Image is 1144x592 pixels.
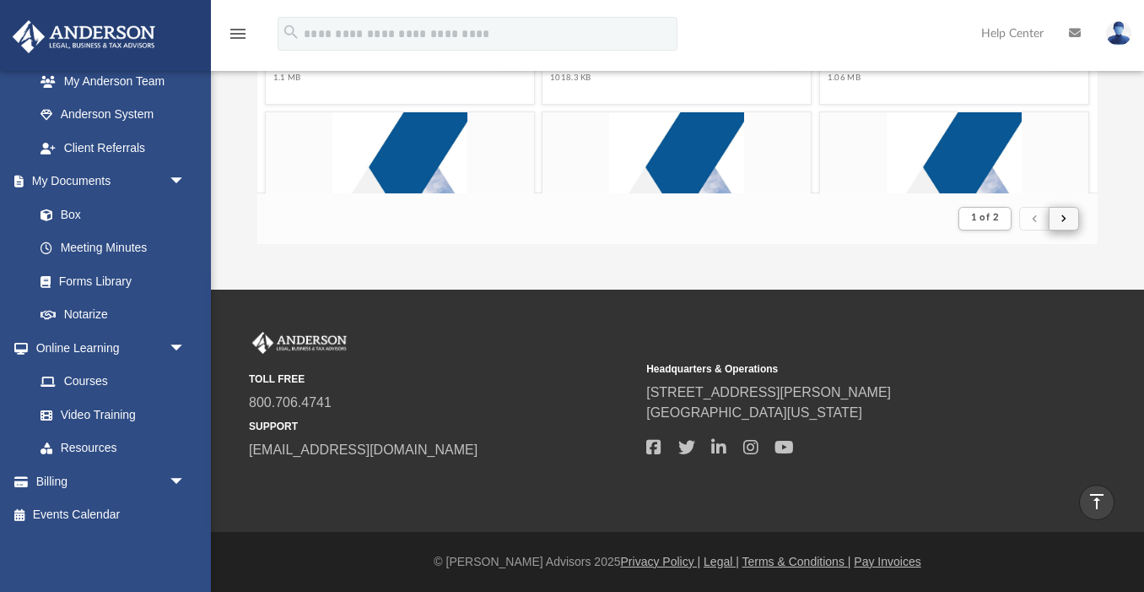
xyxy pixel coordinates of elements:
[551,62,699,73] span: Modified [DATE] by [PERSON_NAME]
[24,264,194,298] a: Forms Library
[646,385,891,399] a: [STREET_ADDRESS][PERSON_NAME]
[12,165,202,198] a: My Documentsarrow_drop_down
[551,73,699,84] span: 1018.3 KB
[1079,485,1114,520] a: vertical_align_top
[12,331,202,365] a: Online Learningarrow_drop_down
[1106,21,1131,46] img: User Pic
[646,405,862,420] a: [GEOGRAPHIC_DATA][US_STATE]
[273,73,416,84] span: 1.1 MB
[958,207,1012,231] button: 1 of 2
[24,231,202,265] a: Meeting Minutes
[24,198,194,231] a: Box
[24,365,202,399] a: Courses
[646,361,1032,377] small: Headquarters & Operations
[971,213,999,222] span: 1 of 2
[169,331,202,366] span: arrow_drop_down
[228,32,248,44] a: menu
[24,298,202,332] a: Notarize
[169,165,202,199] span: arrow_drop_down
[282,23,300,41] i: search
[24,398,194,432] a: Video Training
[12,464,211,498] a: Billingarrow_drop_down
[169,464,202,499] span: arrow_drop_down
[12,498,211,532] a: Events Calendar
[742,555,851,568] a: Terms & Conditions |
[24,64,194,98] a: My Anderson Team
[621,555,701,568] a: Privacy Policy |
[249,332,350,354] img: Anderson Advisors Platinum Portal
[704,555,739,568] a: Legal |
[828,73,970,84] span: 1.06 MB
[8,20,160,53] img: Anderson Advisors Platinum Portal
[249,395,332,410] a: 800.706.4741
[249,372,634,387] small: TOLL FREE
[24,98,202,132] a: Anderson System
[1087,492,1107,512] i: vertical_align_top
[249,419,634,434] small: SUPPORT
[24,432,202,465] a: Resources
[854,555,920,568] a: Pay Invoices
[24,131,202,165] a: Client Referrals
[828,62,970,73] span: Modified [DATE] by [PERSON_NAME]
[273,62,416,73] span: Modified [DATE] by [PERSON_NAME]
[211,553,1144,571] div: © [PERSON_NAME] Advisors 2025
[228,24,248,44] i: menu
[249,443,478,457] a: [EMAIL_ADDRESS][DOMAIN_NAME]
